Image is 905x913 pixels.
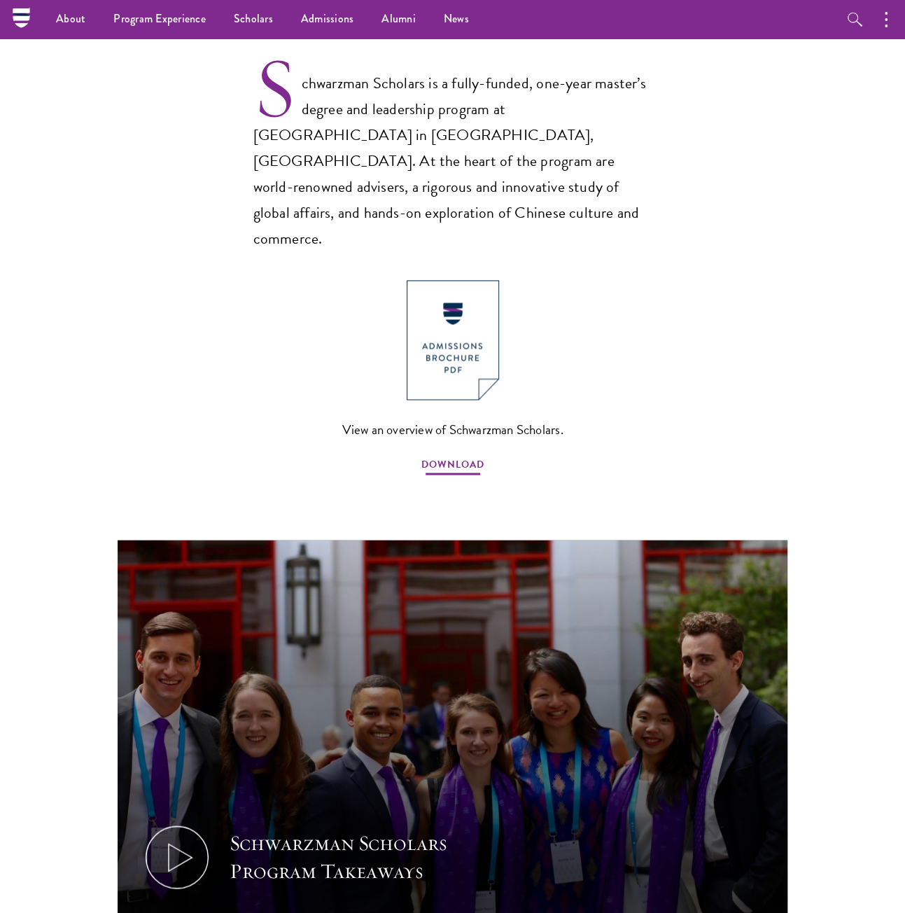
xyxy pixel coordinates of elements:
[342,418,563,441] span: View an overview of Schwarzman Scholars.
[253,48,652,252] p: Schwarzman Scholars is a fully-funded, one-year master’s degree and leadership program at [GEOGRA...
[342,280,563,477] a: View an overview of Schwarzman Scholars. DOWNLOAD
[421,455,484,477] span: DOWNLOAD
[230,829,489,885] div: Schwarzman Scholars Program Takeaways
